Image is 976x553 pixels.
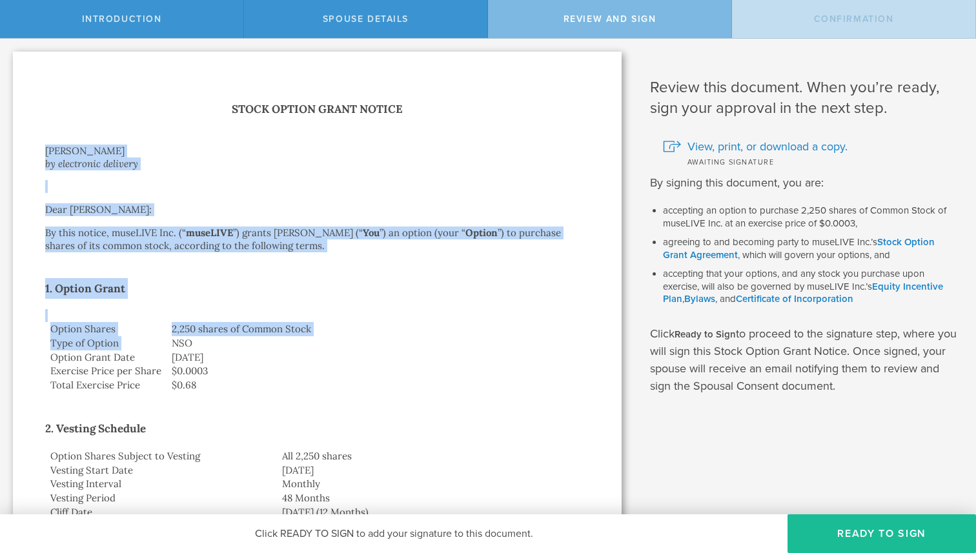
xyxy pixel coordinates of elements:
[363,226,380,239] strong: You
[82,14,162,25] span: Introduction
[650,77,957,119] h1: Review this document. When you’re ready, sign your approval in the next step.
[45,350,167,365] td: Option Grant Date
[277,463,589,478] td: [DATE]
[186,226,233,239] strong: museLIVE
[663,236,935,261] a: Stock Option Grant Agreement
[465,226,498,239] strong: Option
[277,505,589,519] td: [DATE] (12 Months)
[45,145,589,157] div: [PERSON_NAME]
[45,322,167,336] td: Option Shares
[911,452,976,514] iframe: Chat Widget
[687,138,848,155] span: View, print, or download a copy.
[814,14,894,25] span: Confirmation
[167,350,589,365] td: [DATE]
[663,155,957,168] div: Awaiting signature
[663,268,957,306] li: accepting that your options, and any stock you purchase upon exercise, will also be governed by m...
[167,322,589,336] td: 2,250 shares of Common Stock
[663,236,957,261] li: agreeing to and becoming party to museLIVE Inc.’s , which will govern your options, and
[788,514,976,553] button: Ready to Sign
[650,174,957,192] p: By signing this document, you are:
[663,205,957,230] li: accepting an option to purchase 2,250 shares of Common Stock of museLIVE Inc. at an exercise pric...
[45,278,589,299] h2: 1. Option Grant
[277,449,589,463] td: All 2,250 shares
[45,203,589,216] p: Dear [PERSON_NAME]:
[167,364,589,378] td: $0.0003
[45,157,138,170] i: by electronic delivery
[564,14,656,25] span: Review and Sign
[167,378,589,392] td: $0.68
[45,336,167,350] td: Type of Option
[45,100,589,119] h1: Stock Option Grant Notice
[45,418,589,439] h2: 2. Vesting Schedule
[277,477,589,491] td: Monthly
[736,293,853,305] a: Certificate of Incorporation
[650,325,957,395] p: Click to proceed to the signature step, where you will sign this Stock Option Grant Notice. Once ...
[323,14,409,25] span: Spouse Details
[45,477,277,491] td: Vesting Interval
[45,491,277,505] td: Vesting Period
[277,491,589,505] td: 48 Months
[45,364,167,378] td: Exercise Price per Share
[167,336,589,350] td: NSO
[675,328,736,340] b: Ready to Sign
[45,463,277,478] td: Vesting Start Date
[663,281,943,305] a: Equity Incentive Plan
[45,378,167,392] td: Total Exercise Price
[45,505,277,519] td: Cliff Date
[45,449,277,463] td: Option Shares Subject to Vesting
[911,452,976,514] div: 채팅 위젯
[684,293,715,305] a: Bylaws
[45,226,589,252] p: By this notice, museLIVE Inc. (“ ”) grants [PERSON_NAME] (“ ”) an option (your “ ”) to purchase s...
